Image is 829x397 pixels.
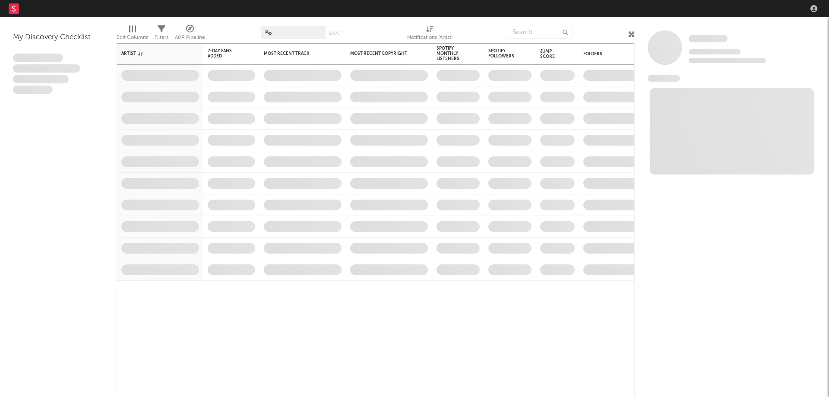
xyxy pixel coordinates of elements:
div: My Discovery Checklist [13,32,104,43]
span: 7-Day Fans Added [208,48,242,59]
div: Most Recent Copyright [350,51,415,56]
div: A&R Pipeline [175,32,205,43]
div: Artist [121,51,186,56]
a: Some Artist [689,35,728,43]
div: Spotify Followers [488,48,519,59]
div: Edit Columns [117,32,148,43]
span: Tracking Since: [DATE] [689,49,740,54]
span: Lorem ipsum dolor [13,54,63,62]
input: Search... [508,26,573,39]
div: Most Recent Track [264,51,329,56]
div: Filters [155,22,168,47]
span: Praesent ac interdum [13,75,69,83]
div: Notifications (Artist) [407,22,452,47]
div: Folders [583,51,648,57]
span: Integer aliquet in purus et [13,64,80,73]
div: Filters [155,32,168,43]
span: Some Artist [689,35,728,42]
div: Notifications (Artist) [407,32,452,43]
div: Edit Columns [117,22,148,47]
span: News Feed [648,75,680,82]
span: 0 fans last week [689,58,766,63]
span: Aliquam viverra [13,86,53,94]
button: Save [329,31,340,36]
div: A&R Pipeline [175,22,205,47]
div: Jump Score [540,49,562,59]
div: Spotify Monthly Listeners [437,46,467,61]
